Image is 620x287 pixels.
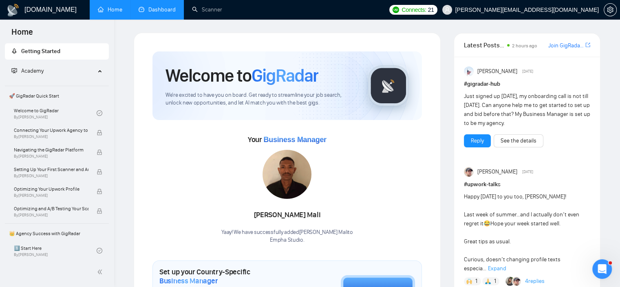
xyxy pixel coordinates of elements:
[464,40,505,50] span: Latest Posts from the GigRadar Community
[464,167,474,177] img: Igor Šalagin
[604,7,617,13] a: setting
[512,43,537,49] span: 2 hours ago
[525,277,545,285] a: 4replies
[494,277,496,285] span: 1
[485,278,491,284] img: 🙏
[14,185,88,193] span: Optimizing Your Upwork Profile
[97,248,102,254] span: check-circle
[14,154,88,159] span: By [PERSON_NAME]
[494,134,543,147] button: See the details
[14,134,88,139] span: By [PERSON_NAME]
[501,136,536,145] a: See the details
[505,277,514,286] img: Korlan
[464,80,590,89] h1: # gigradar-hub
[585,42,590,48] span: export
[14,146,88,154] span: Navigating the GigRadar Platform
[14,213,88,218] span: By [PERSON_NAME]
[368,65,409,106] img: gigradar-logo.png
[263,136,326,144] span: Business Manager
[483,220,490,227] span: 😂
[21,48,60,55] span: Getting Started
[97,130,102,136] span: lock
[522,68,533,75] span: [DATE]
[97,149,102,155] span: lock
[7,4,20,17] img: logo
[248,135,327,144] span: Your
[5,43,109,60] li: Getting Started
[548,41,584,50] a: Join GigRadar Slack Community
[14,242,97,260] a: 1️⃣ Start HereBy[PERSON_NAME]
[221,236,353,244] p: Empha Studio .
[14,165,88,174] span: Setting Up Your First Scanner and Auto-Bidder
[11,67,44,74] span: Academy
[592,259,612,279] iframe: Intercom live chat
[97,169,102,175] span: lock
[393,7,399,13] img: upwork-logo.png
[263,150,311,199] img: 1701686514118-dllhost_5AEBKQwde7.png
[98,6,122,13] a: homeHome
[11,48,17,54] span: rocket
[512,277,521,286] img: Igor Šalagin
[477,167,517,176] span: [PERSON_NAME]
[159,267,300,285] h1: Set up your Country-Specific
[159,276,218,285] span: Business Manager
[21,67,44,74] span: Academy
[585,41,590,49] a: export
[97,268,105,276] span: double-left
[428,5,434,14] span: 21
[97,110,102,116] span: check-circle
[464,67,474,76] img: Anisuzzaman Khan
[14,126,88,134] span: Connecting Your Upwork Agency to GigRadar
[464,134,491,147] button: Reply
[464,93,590,127] span: Just signed up [DATE], my onboarding call is not till [DATE]. Can anyone help me to get started t...
[14,174,88,178] span: By [PERSON_NAME]
[5,26,40,43] span: Home
[604,7,616,13] span: setting
[464,180,590,189] h1: # upwork-talks
[11,68,17,73] span: fund-projection-screen
[466,278,472,284] img: 🙌
[464,193,579,272] span: Happy [DATE] to you too, [PERSON_NAME]! Last week of summer…and I actually don’t even regret it H...
[14,205,88,213] span: Optimizing and A/B Testing Your Scanner for Better Results
[97,208,102,214] span: lock
[444,7,450,13] span: user
[192,6,222,13] a: searchScanner
[165,91,355,107] span: We're excited to have you on board. Get ready to streamline your job search, unlock new opportuni...
[139,6,176,13] a: dashboardDashboard
[488,265,506,272] span: Expand
[604,3,617,16] button: setting
[471,136,484,145] a: Reply
[6,225,108,242] span: 👑 Agency Success with GigRadar
[402,5,426,14] span: Connects:
[97,189,102,194] span: lock
[6,88,108,104] span: 🚀 GigRadar Quick Start
[14,193,88,198] span: By [PERSON_NAME]
[221,208,353,222] div: [PERSON_NAME] Mali
[221,229,353,244] div: Yaay! We have successfully added [PERSON_NAME] Mali to
[477,67,517,76] span: [PERSON_NAME]
[14,104,97,122] a: Welcome to GigRadarBy[PERSON_NAME]
[165,65,318,87] h1: Welcome to
[252,65,318,87] span: GigRadar
[475,277,477,285] span: 1
[522,168,533,176] span: [DATE]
